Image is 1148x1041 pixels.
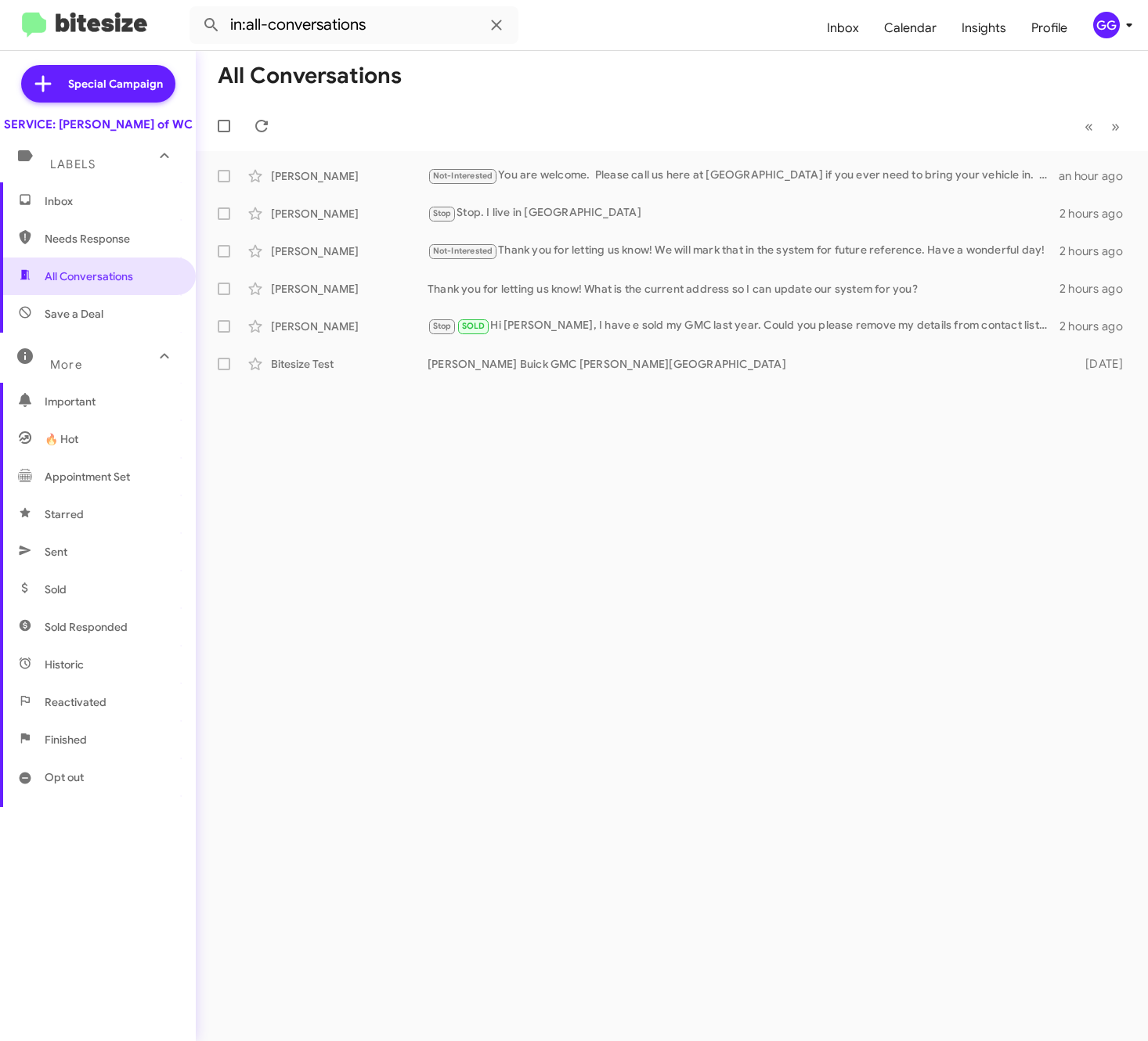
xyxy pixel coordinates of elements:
[21,65,175,103] a: Special Campaign
[50,157,96,171] span: Labels
[1075,110,1103,142] button: Previous
[433,246,493,256] span: Not-Interested
[45,231,178,247] span: Needs Response
[462,321,486,331] span: SOLD
[433,171,493,181] span: Not-Interested
[949,5,1019,51] a: Insights
[428,204,1060,222] div: Stop. I live in [GEOGRAPHIC_DATA]
[68,76,163,92] span: Special Campaign
[271,168,428,184] div: [PERSON_NAME]
[45,732,87,747] span: Finished
[45,657,84,672] span: Historic
[814,5,872,51] a: Inbox
[1111,117,1120,136] span: »
[45,769,84,785] span: Opt out
[45,306,103,322] span: Save a Deal
[271,319,428,334] div: [PERSON_NAME]
[1019,5,1080,51] a: Profile
[1102,110,1129,142] button: Next
[1093,12,1120,38] div: GG
[428,242,1060,260] div: Thank you for letting us know! We will mark that in the system for future reference. Have a wonde...
[872,5,949,51] a: Calendar
[45,619,128,635] span: Sold Responded
[218,63,402,88] h1: All Conversations
[45,544,67,560] span: Sent
[1076,110,1129,142] nav: Page navigation example
[4,117,193,132] div: SERVICE: [PERSON_NAME] of WC
[45,694,106,710] span: Reactivated
[1080,12,1131,38] button: GG
[1060,243,1135,259] div: 2 hours ago
[1060,319,1135,334] div: 2 hours ago
[50,358,82,372] span: More
[45,193,178,209] span: Inbox
[45,431,78,447] span: 🔥 Hot
[1059,168,1135,184] div: an hour ago
[271,356,428,372] div: Bitesize Test
[433,321,452,331] span: Stop
[433,208,452,218] span: Stop
[45,394,178,409] span: Important
[1060,281,1135,297] div: 2 hours ago
[1067,356,1135,372] div: [DATE]
[271,281,428,297] div: [PERSON_NAME]
[45,506,84,522] span: Starred
[45,582,67,597] span: Sold
[428,317,1060,335] div: Hi [PERSON_NAME], I have e sold my GMC last year. Could you please remove my details from contact...
[271,243,428,259] div: [PERSON_NAME]
[1060,206,1135,222] div: 2 hours ago
[190,6,518,44] input: Search
[45,268,133,284] span: All Conversations
[428,167,1059,185] div: You are welcome. Please call us here at [GEOGRAPHIC_DATA] if you ever need to bring your vehicle ...
[428,281,1060,297] div: Thank you for letting us know! What is the current address so I can update our system for you?
[271,206,428,222] div: [PERSON_NAME]
[45,469,130,484] span: Appointment Set
[428,356,1067,372] div: [PERSON_NAME] Buick GMC [PERSON_NAME][GEOGRAPHIC_DATA]
[1085,117,1093,136] span: «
